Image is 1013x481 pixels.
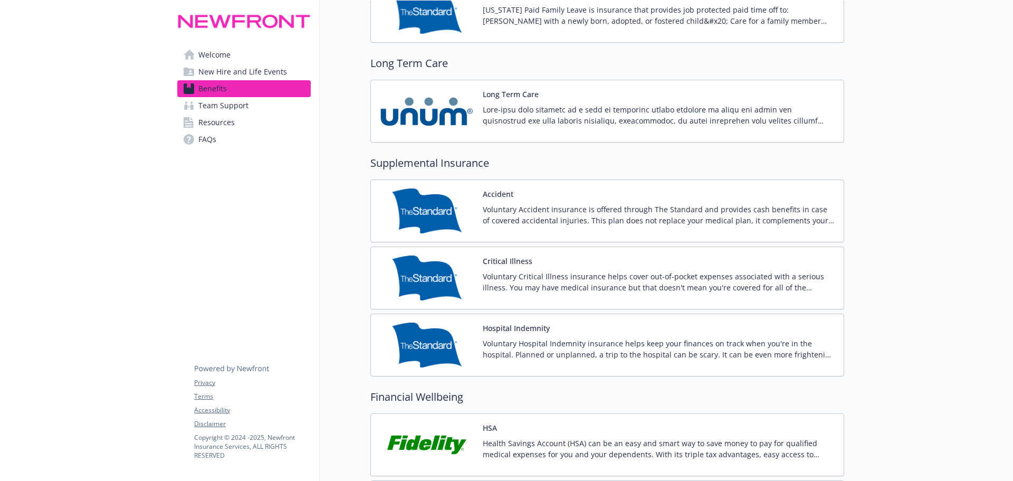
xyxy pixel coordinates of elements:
a: Welcome [177,46,311,63]
h2: Long Term Care [370,55,844,71]
img: Fidelity Investments carrier logo [379,422,474,467]
button: Hospital Indemnity [483,323,550,334]
a: Terms [194,392,310,401]
button: Accident [483,188,513,200]
img: UNUM carrier logo [379,89,474,134]
p: Lore-ipsu dolo sitametc ad e sedd ei temporinc utlabo etdolore ma aliqu eni admin ven quisnostrud... [483,104,835,126]
span: Resources [198,114,235,131]
img: Standard Insurance Company carrier logo [379,323,474,367]
img: Standard Insurance Company carrier logo [379,188,474,233]
h2: Supplemental Insurance [370,155,844,171]
span: FAQs [198,131,216,148]
span: Welcome [198,46,231,63]
span: Benefits [198,80,227,97]
button: Critical Illness [483,256,532,267]
p: Voluntary Critical Illness insurance helps cover out-of-pocket expenses associated with a serious... [483,271,835,293]
p: Health Savings Account (HSA) can be an easy and smart way to save money to pay for qualified medi... [483,438,835,460]
p: Voluntary Accident insurance is offered through The Standard and provides cash benefits in case o... [483,204,835,226]
p: Voluntary Hospital Indemnity insurance helps keep your finances on track when you're in the hospi... [483,338,835,360]
a: Privacy [194,378,310,388]
a: Disclaimer [194,419,310,429]
button: HSA [483,422,497,433]
button: Long Term Care [483,89,539,100]
p: Copyright © 2024 - 2025 , Newfront Insurance Services, ALL RIGHTS RESERVED [194,433,310,460]
a: Resources [177,114,311,131]
p: [US_STATE] Paid Family Leave is insurance that provides job protected paid time off to: [PERSON_N... [483,4,835,26]
h2: Financial Wellbeing [370,389,844,405]
a: Benefits [177,80,311,97]
span: Team Support [198,97,249,114]
a: Team Support [177,97,311,114]
a: FAQs [177,131,311,148]
img: Standard Insurance Company carrier logo [379,256,474,300]
a: Accessibility [194,405,310,415]
a: New Hire and Life Events [177,63,311,80]
span: New Hire and Life Events [198,63,287,80]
